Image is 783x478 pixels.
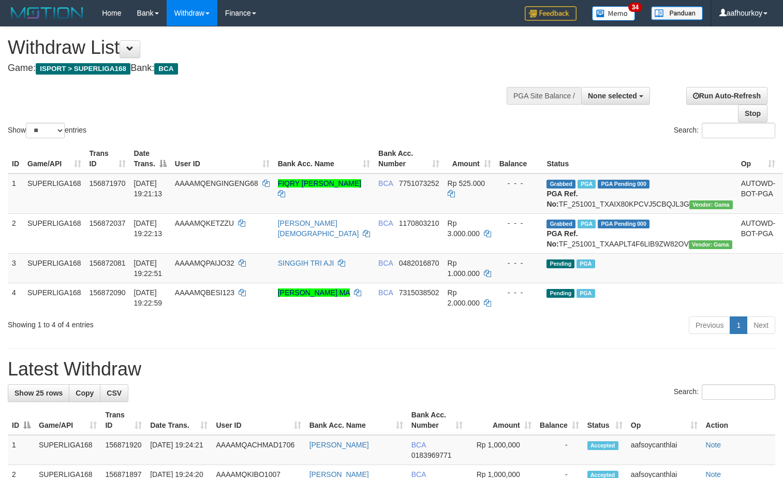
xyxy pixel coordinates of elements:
span: Pending [546,259,574,268]
span: Rp 2.000.000 [448,288,480,307]
td: 2 [8,213,23,253]
a: FIQRY [PERSON_NAME] [278,179,361,187]
td: TF_251001_TXAAPLT4F6LIB9ZW82OV [542,213,736,253]
b: PGA Ref. No: [546,229,578,248]
th: Date Trans.: activate to sort column descending [130,144,171,173]
td: TF_251001_TXAIX80KPCVJ5CBQJL3G [542,173,736,214]
span: CSV [107,389,122,397]
select: Showentries [26,123,65,138]
div: Showing 1 to 4 of 4 entries [8,315,318,330]
td: 3 [8,253,23,283]
a: Run Auto-Refresh [686,87,767,105]
input: Search: [702,123,775,138]
th: Balance: activate to sort column ascending [536,405,583,435]
label: Search: [674,384,775,400]
th: Op: activate to sort column ascending [627,405,702,435]
span: Marked by aafsoycanthlai [577,289,595,298]
img: panduan.png [651,6,703,20]
span: PGA Pending [598,180,649,189]
img: Button%20Memo.svg [592,6,636,21]
td: 1 [8,435,35,465]
td: - [536,435,583,465]
span: Accepted [587,441,618,450]
span: Grabbed [546,220,575,228]
a: Note [706,441,721,449]
th: Balance [495,144,543,173]
span: Copy 7751073252 to clipboard [399,179,439,187]
h4: Game: Bank: [8,63,512,74]
span: Rp 1.000.000 [448,259,480,278]
span: 34 [628,3,642,12]
td: SUPERLIGA168 [35,435,101,465]
th: Amount: activate to sort column ascending [444,144,495,173]
span: BCA [378,288,393,297]
span: Vendor URL: https://trx31.1velocity.biz [689,240,732,249]
a: Stop [738,105,767,122]
th: ID [8,144,23,173]
th: ID: activate to sort column descending [8,405,35,435]
td: AAAAMQACHMAD1706 [212,435,305,465]
th: Status: activate to sort column ascending [583,405,627,435]
span: Copy 0183969771 to clipboard [411,451,452,459]
th: Amount: activate to sort column ascending [467,405,536,435]
td: [DATE] 19:24:21 [146,435,212,465]
button: None selected [581,87,650,105]
b: PGA Ref. No: [546,190,578,208]
th: Game/API: activate to sort column ascending [23,144,85,173]
span: Grabbed [546,180,575,189]
span: [DATE] 19:22:51 [134,259,162,278]
td: SUPERLIGA168 [23,283,85,312]
a: [PERSON_NAME] [309,441,369,449]
span: BCA [378,259,393,267]
td: 4 [8,283,23,312]
td: AUTOWD-BOT-PGA [737,213,780,253]
span: AAAAMQKETZZU [175,219,234,227]
td: AUTOWD-BOT-PGA [737,173,780,214]
h1: Withdraw List [8,37,512,58]
label: Search: [674,123,775,138]
div: - - - [499,178,539,189]
span: Marked by aafsoycanthlai [578,180,596,189]
th: Game/API: activate to sort column ascending [35,405,101,435]
span: Copy 0482016870 to clipboard [399,259,439,267]
span: Copy 1170803210 to clipboard [399,219,439,227]
span: None selected [588,92,637,100]
th: Date Trans.: activate to sort column ascending [146,405,212,435]
th: Bank Acc. Number: activate to sort column ascending [407,405,467,435]
span: AAAAMQENGINGENG68 [175,179,258,187]
span: Rp 3.000.000 [448,219,480,238]
div: - - - [499,287,539,298]
span: [DATE] 19:21:13 [134,179,162,198]
th: Trans ID: activate to sort column ascending [101,405,146,435]
label: Show entries [8,123,86,138]
a: 1 [730,316,747,334]
td: 1 [8,173,23,214]
span: AAAAMQBESI123 [175,288,234,297]
span: Marked by aafsoycanthlai [577,259,595,268]
a: [PERSON_NAME][DEMOGRAPHIC_DATA] [278,219,359,238]
span: Marked by aafsoycanthlai [578,220,596,228]
span: AAAAMQPAIJO32 [175,259,234,267]
span: BCA [378,179,393,187]
a: [PERSON_NAME] MA [278,288,350,297]
span: Vendor URL: https://trx31.1velocity.biz [689,200,733,209]
a: Previous [689,316,730,334]
a: Copy [69,384,100,402]
td: SUPERLIGA168 [23,253,85,283]
a: Next [747,316,775,334]
a: Show 25 rows [8,384,69,402]
a: SINGGIH TRI AJI [278,259,334,267]
span: BCA [154,63,178,75]
span: BCA [378,219,393,227]
th: Bank Acc. Name: activate to sort column ascending [274,144,374,173]
th: User ID: activate to sort column ascending [171,144,274,173]
th: Action [702,405,775,435]
span: 156872037 [90,219,126,227]
span: 156871970 [90,179,126,187]
span: [DATE] 19:22:13 [134,219,162,238]
span: 156872090 [90,288,126,297]
span: Copy [76,389,94,397]
div: - - - [499,258,539,268]
th: Status [542,144,736,173]
span: Show 25 rows [14,389,63,397]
